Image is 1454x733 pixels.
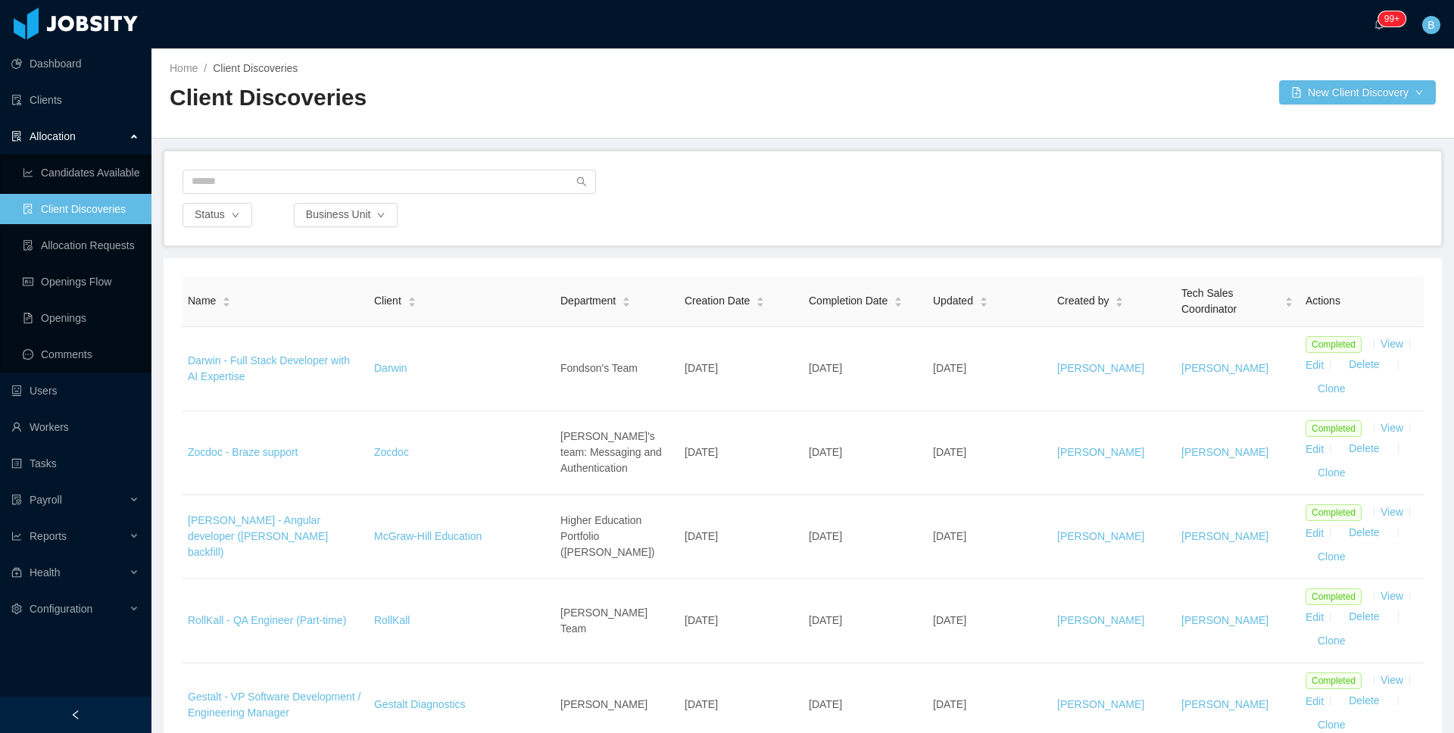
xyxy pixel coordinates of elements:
[1306,504,1362,521] span: Completed
[223,295,231,300] i: icon: caret-up
[622,295,631,300] i: icon: caret-up
[1181,530,1268,542] a: [PERSON_NAME]
[894,295,903,305] div: Sort
[803,327,927,411] td: [DATE]
[1181,614,1268,626] a: [PERSON_NAME]
[213,62,298,74] span: Client Discoveries
[757,295,765,300] i: icon: caret-up
[979,295,988,300] i: icon: caret-up
[23,194,139,224] a: icon: file-searchClient Discoveries
[622,301,631,305] i: icon: caret-down
[1306,526,1324,538] a: Edit
[1381,338,1403,350] a: View
[1057,293,1109,309] span: Created by
[222,295,231,305] div: Sort
[170,62,198,74] a: Home
[933,293,973,309] span: Updated
[1337,689,1391,713] button: Delete
[1057,530,1144,542] a: [PERSON_NAME]
[11,48,139,79] a: icon: pie-chartDashboard
[1337,437,1391,461] button: Delete
[30,566,60,579] span: Health
[374,362,407,374] a: Darwin
[554,579,679,663] td: [PERSON_NAME] Team
[927,411,1051,495] td: [DATE]
[188,614,346,626] a: RollKall - QA Engineer (Part-time)
[1181,446,1268,458] a: [PERSON_NAME]
[927,327,1051,411] td: [DATE]
[1381,506,1403,518] a: View
[1279,80,1436,104] button: icon: file-addNew Client Discoverydown
[11,131,22,142] i: icon: solution
[1306,442,1324,454] a: Edit
[554,411,679,495] td: [PERSON_NAME]'s team: Messaging and Authentication
[407,295,417,305] div: Sort
[11,376,139,406] a: icon: robotUsers
[679,411,803,495] td: [DATE]
[183,203,252,227] button: Statusicon: down
[685,293,750,309] span: Creation Date
[1115,295,1124,300] i: icon: caret-up
[576,176,587,187] i: icon: search
[554,327,679,411] td: Fondson's Team
[170,83,803,114] h2: Client Discoveries
[894,301,903,305] i: icon: caret-down
[223,301,231,305] i: icon: caret-down
[23,230,139,260] a: icon: file-doneAllocation Requests
[679,495,803,579] td: [DATE]
[1374,19,1384,30] i: icon: bell
[679,579,803,663] td: [DATE]
[1306,672,1362,689] span: Completed
[1284,295,1293,305] div: Sort
[1057,446,1144,458] a: [PERSON_NAME]
[679,327,803,411] td: [DATE]
[294,203,398,227] button: Business Uniticon: down
[188,354,350,382] a: Darwin - Full Stack Developer with AI Expertise
[30,530,67,542] span: Reports
[11,412,139,442] a: icon: userWorkers
[1057,614,1144,626] a: [PERSON_NAME]
[23,339,139,370] a: icon: messageComments
[803,495,927,579] td: [DATE]
[1181,285,1278,317] span: Tech Sales Coordinator
[11,85,139,115] a: icon: auditClients
[1181,362,1268,374] a: [PERSON_NAME]
[30,494,62,506] span: Payroll
[11,604,22,614] i: icon: setting
[374,446,409,458] a: Zocdoc
[560,293,616,309] span: Department
[927,579,1051,663] td: [DATE]
[1057,362,1144,374] a: [PERSON_NAME]
[757,301,765,305] i: icon: caret-down
[188,514,328,558] a: [PERSON_NAME] - Angular developer ([PERSON_NAME] backfill)
[1427,16,1434,34] span: B
[407,295,416,300] i: icon: caret-up
[1306,629,1358,653] button: Clone
[374,530,482,542] a: McGraw-Hill Education
[11,494,22,505] i: icon: file-protect
[809,293,888,309] span: Completion Date
[927,495,1051,579] td: [DATE]
[1306,694,1324,706] a: Edit
[1285,301,1293,305] i: icon: caret-down
[1337,605,1391,629] button: Delete
[1115,301,1124,305] i: icon: caret-down
[23,158,139,188] a: icon: line-chartCandidates Available
[407,301,416,305] i: icon: caret-down
[374,293,401,309] span: Client
[30,603,92,615] span: Configuration
[374,614,410,626] a: RollKall
[803,411,927,495] td: [DATE]
[1306,610,1324,622] a: Edit
[1306,461,1358,485] button: Clone
[1306,295,1340,307] span: Actions
[1285,295,1293,300] i: icon: caret-up
[11,567,22,578] i: icon: medicine-box
[894,295,903,300] i: icon: caret-up
[11,448,139,479] a: icon: profileTasks
[204,62,207,74] span: /
[1306,377,1358,401] button: Clone
[803,579,927,663] td: [DATE]
[1306,420,1362,437] span: Completed
[554,495,679,579] td: Higher Education Portfolio ([PERSON_NAME])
